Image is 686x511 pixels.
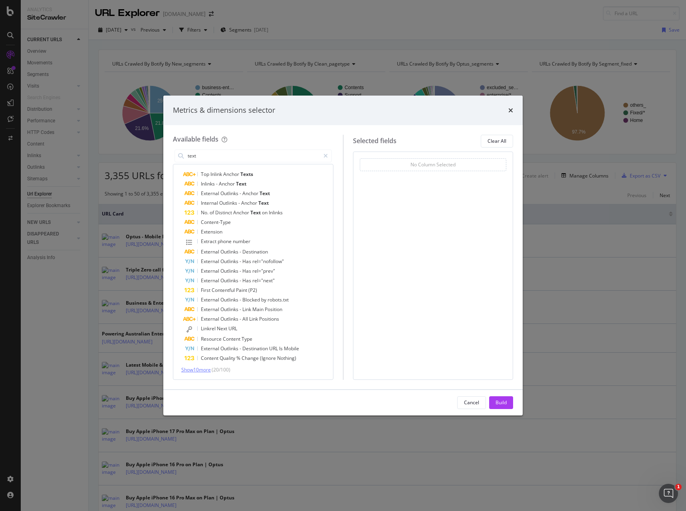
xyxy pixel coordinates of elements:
[217,325,228,332] span: Next
[173,135,218,144] div: Available fields
[481,135,513,148] button: Clear All
[201,335,223,342] span: Resource
[248,287,257,293] span: (P2)
[240,258,242,265] span: -
[496,399,507,406] div: Build
[252,306,265,313] span: Main
[215,209,233,216] span: Distinct
[241,200,258,206] span: Anchor
[210,209,215,216] span: of
[220,296,240,303] span: Outlinks
[219,180,236,187] span: Anchor
[277,355,296,361] span: Nothing)
[464,399,479,406] div: Cancel
[240,315,242,322] span: -
[228,325,237,332] span: URL
[201,238,218,245] span: Extract
[268,296,289,303] span: robots.txt
[220,315,240,322] span: Outlinks
[240,306,242,313] span: -
[262,209,269,216] span: on
[212,287,236,293] span: Contentful
[201,248,220,255] span: External
[252,258,284,265] span: rel="nofollow"
[242,190,260,197] span: Anchor
[242,315,249,322] span: All
[216,180,219,187] span: -
[218,238,233,245] span: phone
[242,258,252,265] span: Has
[201,306,220,313] span: External
[220,267,240,274] span: Outlinks
[240,296,242,303] span: -
[233,209,250,216] span: Anchor
[659,484,678,503] iframe: Intercom live chat
[675,484,682,490] span: 1
[260,355,277,361] span: (Ignore
[201,200,219,206] span: Internal
[242,296,261,303] span: Blocked
[279,345,284,352] span: Is
[210,171,223,178] span: Inlink
[250,209,262,216] span: Text
[173,105,275,116] div: Metrics & dimensions selector
[201,277,220,284] span: External
[269,209,283,216] span: Inlinks
[201,287,212,293] span: First
[201,190,220,197] span: External
[242,355,260,361] span: Change
[236,180,246,187] span: Text
[269,345,279,352] span: URL
[260,190,270,197] span: Text
[240,277,242,284] span: -
[489,396,513,409] button: Build
[201,258,220,265] span: External
[410,161,456,168] div: No Column Selected
[240,345,242,352] span: -
[201,228,222,235] span: Extension
[240,190,242,197] span: -
[220,190,240,197] span: Outlinks
[242,267,252,274] span: Has
[163,96,523,415] div: modal
[284,345,299,352] span: Mobile
[488,138,506,144] div: Clear All
[236,355,242,361] span: %
[220,248,240,255] span: Outlinks
[220,258,240,265] span: Outlinks
[258,200,269,206] span: Text
[220,345,240,352] span: Outlinks
[201,355,220,361] span: Content
[242,277,252,284] span: Has
[201,345,220,352] span: External
[240,267,242,274] span: -
[457,396,486,409] button: Cancel
[242,345,269,352] span: Destination
[201,325,217,332] span: Linkrel
[252,277,275,284] span: rel="next"
[265,306,282,313] span: Position
[223,171,240,178] span: Anchor
[242,248,268,255] span: Destination
[252,267,275,274] span: rel="prev"
[353,136,397,146] div: Selected fields
[508,105,513,116] div: times
[201,219,231,226] span: Content-Type
[201,267,220,274] span: External
[212,366,230,373] span: ( 20 / 100 )
[242,306,252,313] span: Link
[259,315,279,322] span: Positions
[261,296,268,303] span: by
[201,171,210,178] span: Top
[249,315,259,322] span: Link
[240,248,242,255] span: -
[236,287,248,293] span: Paint
[201,209,210,216] span: No.
[201,296,220,303] span: External
[223,335,242,342] span: Content
[220,355,236,361] span: Quality
[219,200,238,206] span: Outlinks
[201,315,220,322] span: External
[201,180,216,187] span: Inlinks
[187,150,320,162] input: Search by field name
